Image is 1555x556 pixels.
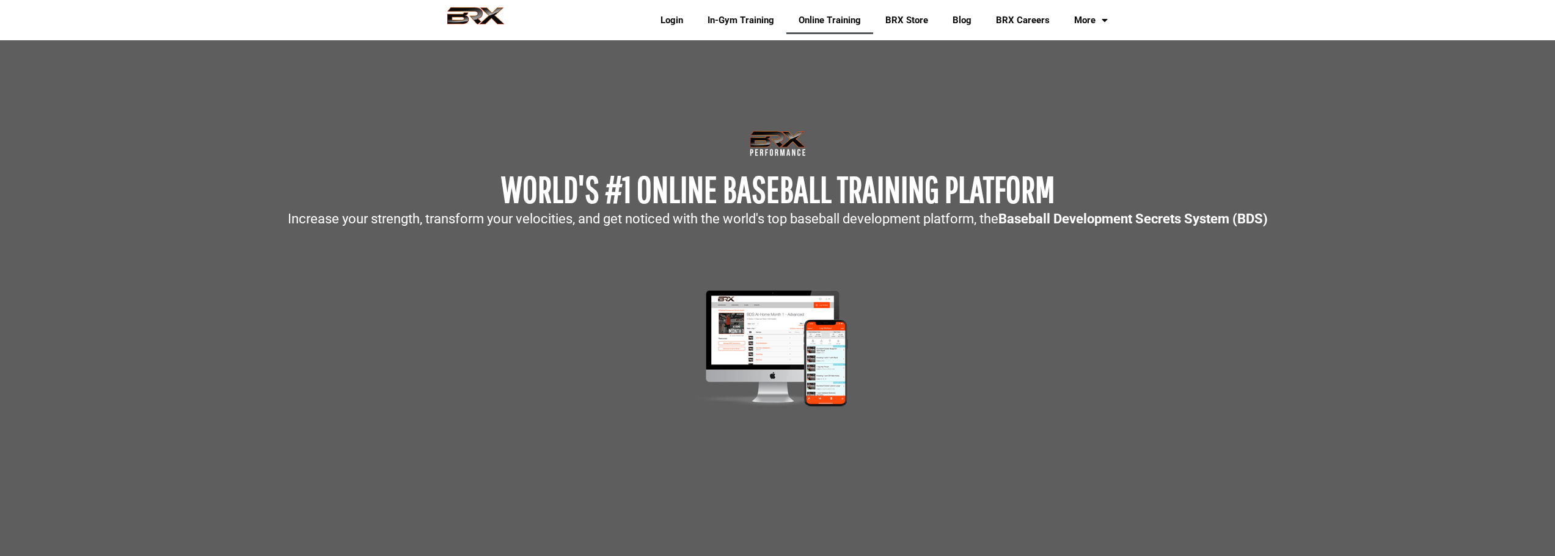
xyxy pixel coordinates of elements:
a: More [1062,6,1120,34]
a: Login [648,6,695,34]
p: Increase your strength, transform your velocities, and get noticed with the world's top baseball ... [6,212,1549,226]
strong: Baseball Development Secrets System (BDS) [998,211,1268,226]
img: Transparent-Black-BRX-Logo-White-Performance [748,128,808,159]
a: Blog [940,6,984,34]
a: BRX Careers [984,6,1062,34]
a: In-Gym Training [695,6,786,34]
a: BRX Store [873,6,940,34]
img: BRX Performance [436,7,516,34]
img: Mockup-2-large [681,287,874,410]
a: Online Training [786,6,873,34]
div: Navigation Menu [639,6,1120,34]
span: WORLD'S #1 ONLINE BASEBALL TRAINING PLATFORM [501,168,1055,210]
